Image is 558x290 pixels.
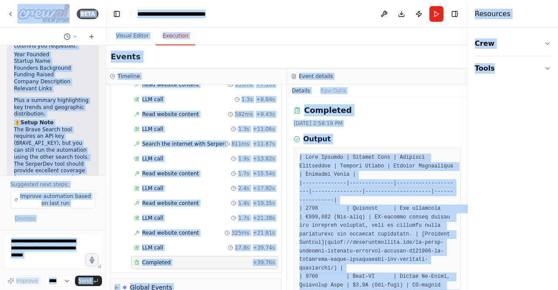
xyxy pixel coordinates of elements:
strong: Setup Note [20,119,54,126]
h3: Event details [299,73,333,80]
button: Switch to previous chat [60,31,81,42]
span: 1.3s [242,96,252,103]
span: 1.4s [238,200,249,207]
span: + 8.84s [256,96,275,103]
span: Dismiss [15,215,35,222]
span: LLM call [142,244,163,251]
p: The Brave Search tool requires an API key ( ), but you can still run the automation using the oth... [14,126,92,181]
span: Search the internet with Serper [142,140,225,147]
p: Plus a summary highlighting key trends and geographic distribution. [14,97,92,118]
p: Suggested next steps: [10,181,95,188]
button: Hide left sidebar [111,8,123,20]
span: 1.9s [238,155,249,162]
span: 1.3s [238,126,249,133]
button: Visual Editor [109,27,156,45]
span: Improve [16,277,37,284]
button: Dismiss [10,212,39,225]
button: Execution [156,27,195,45]
span: + 9.43s [256,111,275,118]
span: 17.8s [235,244,249,251]
span: + 7.16s [256,81,275,88]
span: Read website content [142,81,199,88]
span: Read website content [142,170,199,177]
span: 555ms [235,81,253,88]
span: Read website content [142,200,199,207]
img: Logo [17,4,70,24]
span: Send [78,277,92,284]
h2: ⚠️ [14,119,92,126]
h2: Events [111,51,140,63]
li: Relevant Links [14,85,92,92]
span: 325ms [231,229,249,236]
span: + 39.74s [253,244,275,251]
button: Improve [3,275,41,287]
div: BETA [77,9,99,19]
button: Improve automation based on last run [10,191,95,209]
code: BRAVE_API_KEY [16,140,57,147]
span: Read website content [142,229,199,236]
span: + 15.54s [253,170,275,177]
span: + 11.06s [253,126,275,133]
div: [DATE] 2:58:19 PM [294,120,461,127]
button: Send [75,276,102,286]
span: + 19.35s [253,200,275,207]
li: Company Description [14,78,92,85]
span: LLM call [142,126,163,133]
span: + 39.76s [253,259,275,266]
button: Start a new chat [85,31,99,42]
li: Founders Background [14,65,92,72]
span: Read website content [142,111,199,118]
nav: breadcrumb [137,10,223,18]
span: 2.4s [238,185,249,192]
span: + 13.82s [253,155,275,162]
h3: Output [303,134,331,144]
h3: Timeline [118,73,140,80]
span: + 11.87s [253,140,275,147]
h4: Resources [475,9,510,19]
button: Raw Data [315,85,351,97]
button: Details [287,85,316,97]
span: + 21.38s [253,215,275,222]
button: Tools [475,56,551,81]
span: 582ms [235,111,253,118]
button: Crew [475,31,551,56]
span: + 21.81s [253,229,275,236]
h2: Completed [304,104,352,116]
span: + 17.92s [253,185,275,192]
li: Funding Raised [14,72,92,78]
li: Startup Name [14,58,92,65]
button: Hide right sidebar [449,8,461,20]
li: Year Founded [14,51,92,58]
span: Improve automation based on last run [20,193,91,207]
button: Click to speak your automation idea [85,253,99,266]
span: 811ms [231,140,249,147]
span: LLM call [142,155,163,162]
span: Completed [142,259,170,266]
span: LLM call [142,185,163,192]
span: LLM call [142,96,163,103]
span: LLM call [142,215,163,222]
span: 1.7s [238,215,249,222]
span: 1.7s [238,170,249,177]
